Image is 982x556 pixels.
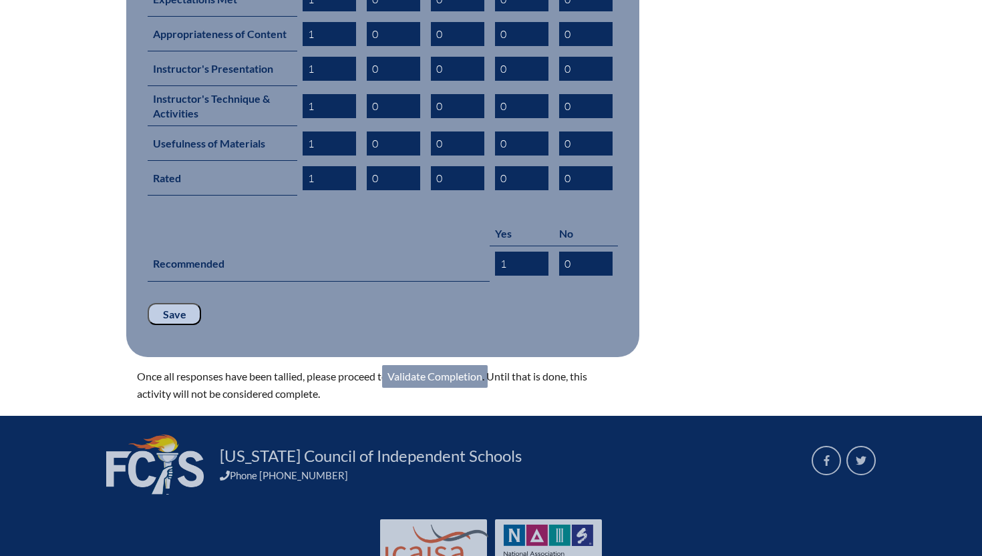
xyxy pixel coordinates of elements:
th: Instructor's Presentation [148,51,297,86]
input: Save [148,303,201,326]
th: Usefulness of Materials [148,126,297,161]
a: Validate Completion [382,365,488,388]
th: No [554,221,618,246]
a: [US_STATE] Council of Independent Schools [214,445,527,467]
th: Instructor's Technique & Activities [148,86,297,126]
img: FCIS_logo_white [106,435,204,495]
th: Rated [148,161,297,196]
th: Recommended [148,246,490,282]
p: Once all responses have been tallied, please proceed to . Until that is done, this activity will ... [137,368,607,402]
div: Phone [PHONE_NUMBER] [220,469,796,481]
th: Yes [490,221,554,246]
th: Appropriateness of Content [148,17,297,51]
